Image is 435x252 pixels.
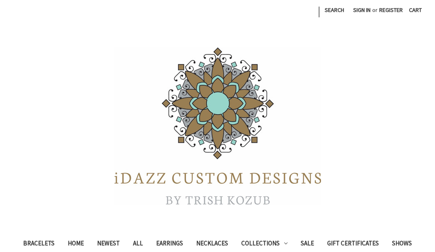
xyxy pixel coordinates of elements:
[409,6,422,14] span: Cart
[371,6,378,14] span: or
[317,3,320,19] li: |
[114,47,321,205] img: iDazz Custom Designs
